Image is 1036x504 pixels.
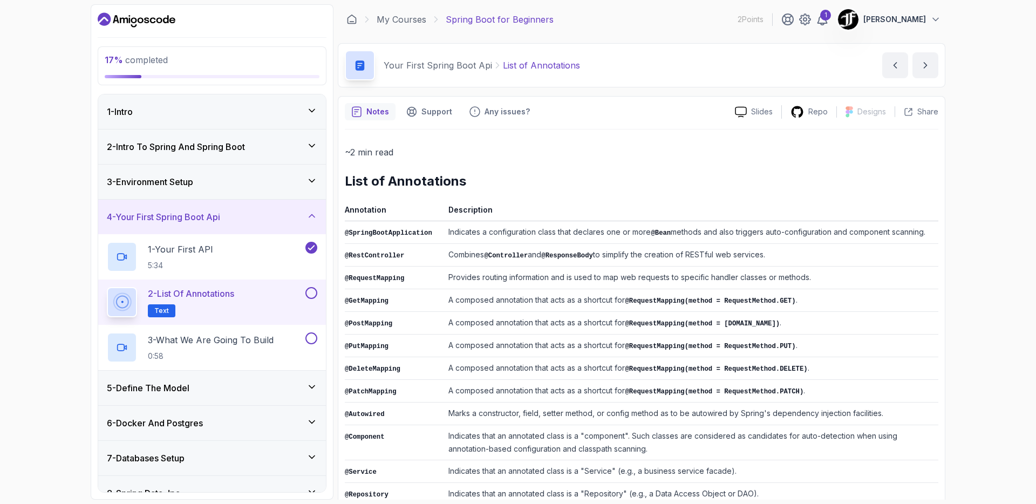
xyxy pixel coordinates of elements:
[345,145,938,160] p: ~2 min read
[98,441,326,475] button: 7-Databases Setup
[345,173,938,190] h2: List of Annotations
[345,343,388,350] code: @PutMapping
[345,411,385,418] code: @Autowired
[446,13,554,26] p: Spring Boot for Beginners
[345,229,432,237] code: @SpringBootApplication
[444,312,938,335] td: A composed annotation that acts as a shortcut for .
[444,403,938,425] td: Marks a constructor, field, setter method, or config method as to be autowired by Spring's depend...
[148,287,234,300] p: 2 - List of Annotations
[98,165,326,199] button: 3-Environment Setup
[384,59,492,72] p: Your First Spring Boot Api
[444,203,938,221] th: Description
[154,307,169,315] span: Text
[345,297,388,305] code: @GetMapping
[345,468,377,476] code: @Service
[484,252,528,260] code: @Controller
[107,175,193,188] h3: 3 - Environment Setup
[107,332,317,363] button: 3-What We Are Going To Build0:58
[541,252,593,260] code: @ResponseBody
[98,130,326,164] button: 2-Intro To Spring And Spring Boot
[895,106,938,117] button: Share
[463,103,536,120] button: Feedback button
[738,14,764,25] p: 2 Points
[444,289,938,312] td: A composed annotation that acts as a shortcut for .
[838,9,858,30] img: user profile image
[444,335,938,357] td: A composed annotation that acts as a shortcut for .
[345,433,385,441] code: @Component
[917,106,938,117] p: Share
[98,371,326,405] button: 5-Define The Model
[444,357,938,380] td: A composed annotation that acts as a shortcut for .
[751,106,773,117] p: Slides
[345,103,396,120] button: notes button
[837,9,941,30] button: user profile image[PERSON_NAME]
[444,425,938,460] td: Indicates that an annotated class is a "component". Such classes are considered as candidates for...
[863,14,926,25] p: [PERSON_NAME]
[857,106,886,117] p: Designs
[105,55,123,65] span: 17 %
[808,106,828,117] p: Repo
[107,487,180,500] h3: 8 - Spring Data Jpa
[107,382,189,394] h3: 5 - Define The Model
[485,106,530,117] p: Any issues?
[444,380,938,403] td: A composed annotation that acts as a shortcut for .
[912,52,938,78] button: next content
[421,106,452,117] p: Support
[444,221,938,244] td: Indicates a configuration class that declares one or more methods and also triggers auto-configur...
[98,200,326,234] button: 4-Your First Spring Boot Api
[148,333,274,346] p: 3 - What We Are Going To Build
[625,297,795,305] code: @RequestMapping(method = RequestMethod.GET)
[345,203,444,221] th: Annotation
[345,275,404,282] code: @RequestMapping
[107,210,220,223] h3: 4 - Your First Spring Boot Api
[105,55,168,65] span: completed
[148,351,274,362] p: 0:58
[107,417,203,430] h3: 6 - Docker And Postgres
[148,243,213,256] p: 1 - Your First API
[107,105,133,118] h3: 1 - Intro
[107,287,317,317] button: 2-List of AnnotationsText
[148,260,213,271] p: 5:34
[107,452,185,465] h3: 7 - Databases Setup
[345,491,388,499] code: @Repository
[107,140,245,153] h3: 2 - Intro To Spring And Spring Boot
[345,252,404,260] code: @RestController
[444,244,938,267] td: Combines and to simplify the creation of RESTful web services.
[503,59,580,72] p: List of Annotations
[98,406,326,440] button: 6-Docker And Postgres
[625,388,803,396] code: @RequestMapping(method = RequestMethod.PATCH)
[625,320,780,328] code: @RequestMapping(method = [DOMAIN_NAME])
[782,105,836,119] a: Repo
[400,103,459,120] button: Support button
[345,388,397,396] code: @PatchMapping
[444,460,938,483] td: Indicates that an annotated class is a "Service" (e.g., a business service facade).
[345,320,392,328] code: @PostMapping
[377,13,426,26] a: My Courses
[651,229,671,237] code: @Bean
[346,14,357,25] a: Dashboard
[820,10,831,21] div: 1
[625,343,795,350] code: @RequestMapping(method = RequestMethod.PUT)
[625,365,807,373] code: @RequestMapping(method = RequestMethod.DELETE)
[98,94,326,129] button: 1-Intro
[107,242,317,272] button: 1-Your First API5:34
[444,267,938,289] td: Provides routing information and is used to map web requests to specific handler classes or methods.
[98,11,175,29] a: Dashboard
[366,106,389,117] p: Notes
[816,13,829,26] a: 1
[726,106,781,118] a: Slides
[882,52,908,78] button: previous content
[345,365,400,373] code: @DeleteMapping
